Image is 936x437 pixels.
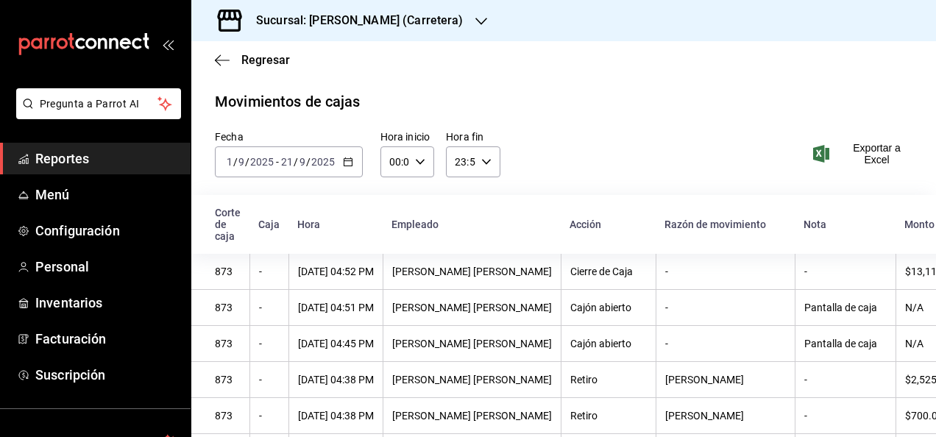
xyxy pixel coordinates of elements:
div: [DATE] 04:52 PM [298,266,374,277]
div: Acción [570,218,647,230]
div: Movimientos de cajas [215,90,361,113]
input: -- [238,156,245,168]
div: - [259,266,280,277]
span: Menú [35,185,179,205]
div: - [804,266,887,277]
span: Pregunta a Parrot AI [40,96,158,112]
span: Personal [35,257,179,277]
span: Configuración [35,221,179,241]
span: Inventarios [35,293,179,313]
div: Cajón abierto [570,302,647,313]
span: Suscripción [35,365,179,385]
span: - [276,156,279,168]
div: Nota [804,218,887,230]
div: [DATE] 04:38 PM [298,410,374,422]
div: Empleado [391,218,552,230]
button: Pregunta a Parrot AI [16,88,181,119]
div: [PERSON_NAME] [665,410,786,422]
span: / [233,156,238,168]
div: [DATE] 04:38 PM [298,374,374,386]
div: [DATE] 04:51 PM [298,302,374,313]
div: 873 [215,410,241,422]
div: [PERSON_NAME] [PERSON_NAME] [392,374,552,386]
div: Retiro [570,374,647,386]
div: - [804,374,887,386]
div: 873 [215,338,241,349]
button: Regresar [215,53,290,67]
span: / [306,156,311,168]
div: - [259,302,280,313]
div: - [259,374,280,386]
div: [PERSON_NAME] [PERSON_NAME] [392,410,552,422]
span: / [245,156,249,168]
h3: Sucursal: [PERSON_NAME] (Carretera) [244,12,464,29]
input: ---- [249,156,274,168]
div: - [259,338,280,349]
span: Reportes [35,149,179,168]
label: Hora inicio [380,132,434,142]
div: [PERSON_NAME] [665,374,786,386]
div: Corte de caja [215,207,241,242]
div: - [665,302,786,313]
div: Caja [258,218,280,230]
label: Fecha [215,132,363,142]
span: / [294,156,298,168]
div: - [259,410,280,422]
div: [DATE] 04:45 PM [298,338,374,349]
div: - [665,338,786,349]
div: 873 [215,374,241,386]
div: Hora [297,218,374,230]
div: Cajón abierto [570,338,647,349]
div: [PERSON_NAME] [PERSON_NAME] [392,302,552,313]
div: - [665,266,786,277]
div: - [804,410,887,422]
div: 873 [215,266,241,277]
label: Hora fin [446,132,500,142]
div: Pantalla de caja [804,338,887,349]
input: -- [299,156,306,168]
span: Facturación [35,329,179,349]
div: Razón de movimiento [664,218,786,230]
div: [PERSON_NAME] [PERSON_NAME] [392,266,552,277]
input: ---- [311,156,336,168]
div: [PERSON_NAME] [PERSON_NAME] [392,338,552,349]
input: -- [280,156,294,168]
div: Cierre de Caja [570,266,647,277]
div: 873 [215,302,241,313]
div: Retiro [570,410,647,422]
input: -- [226,156,233,168]
div: Pantalla de caja [804,302,887,313]
button: open_drawer_menu [162,38,174,50]
span: Regresar [241,53,290,67]
a: Pregunta a Parrot AI [10,107,181,122]
button: Exportar a Excel [816,142,912,166]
